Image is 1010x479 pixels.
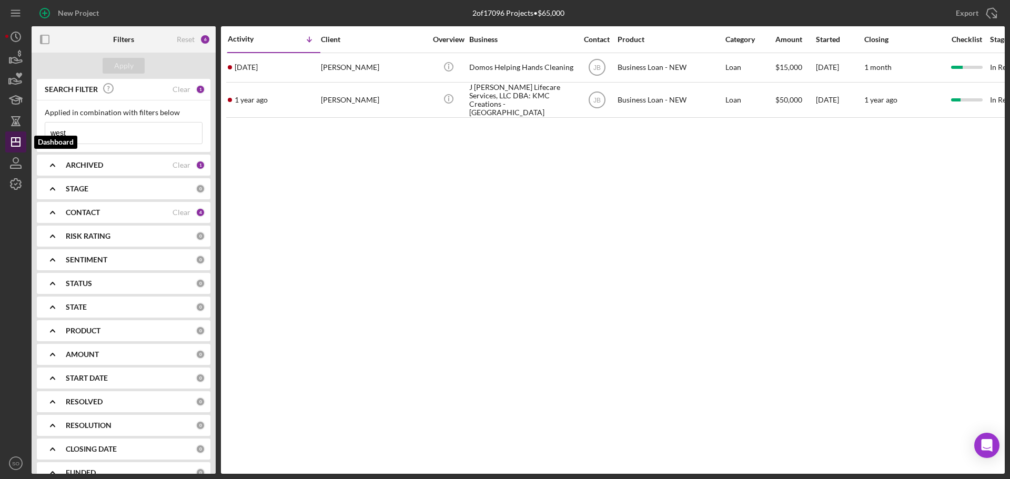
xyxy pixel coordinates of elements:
time: 2024-07-02 19:01 [235,96,268,104]
div: $15,000 [775,54,815,81]
div: 0 [196,468,205,477]
b: SENTIMENT [66,256,107,264]
b: STATUS [66,279,92,288]
b: START DATE [66,374,108,382]
div: Domos Helping Hands Cleaning [469,54,574,81]
div: Export [956,3,978,24]
div: 4 [196,208,205,217]
text: JB [593,96,600,104]
div: Closing [864,35,943,44]
button: New Project [32,3,109,24]
b: RESOLVED [66,398,103,406]
b: STAGE [66,185,88,193]
div: 0 [196,350,205,359]
div: Client [321,35,426,44]
div: 0 [196,231,205,241]
b: ARCHIVED [66,161,103,169]
div: Activity [228,35,274,43]
b: FUNDED [66,468,96,477]
div: Category [725,35,774,44]
div: J [PERSON_NAME] Lifecare Services, LLC DBA: KMC Creations - [GEOGRAPHIC_DATA] [469,83,574,117]
div: Applied in combination with filters below [45,108,203,117]
div: Clear [173,161,190,169]
div: Checklist [944,35,989,44]
div: 1 [196,160,205,170]
b: STATE [66,303,87,311]
time: 1 month [864,63,892,72]
div: 0 [196,184,205,193]
div: Loan [725,54,774,81]
div: Overview [429,35,468,44]
div: 2 of 17096 Projects • $65,000 [472,9,564,17]
div: 1 [196,85,205,94]
time: 2025-08-12 16:41 [235,63,258,72]
div: 0 [196,302,205,312]
div: Clear [173,208,190,217]
b: AMOUNT [66,350,99,359]
b: PRODUCT [66,327,100,335]
div: 0 [196,397,205,406]
button: Export [945,3,1005,24]
b: Filters [113,35,134,44]
div: 0 [196,444,205,454]
text: SO [12,461,19,466]
text: JB [593,64,600,72]
div: 0 [196,326,205,335]
div: Clear [173,85,190,94]
b: CONTACT [66,208,100,217]
button: Apply [103,58,145,74]
b: RISK RATING [66,232,110,240]
div: Business Loan - NEW [618,83,723,117]
div: [DATE] [816,83,863,117]
div: Loan [725,83,774,117]
div: Business Loan - NEW [618,54,723,81]
div: Started [816,35,863,44]
div: Product [618,35,723,44]
div: $50,000 [775,83,815,117]
div: Contact [577,35,617,44]
div: Apply [114,58,134,74]
div: [PERSON_NAME] [321,54,426,81]
div: 0 [196,373,205,383]
div: 0 [196,421,205,430]
b: SEARCH FILTER [45,85,98,94]
time: 1 year ago [864,95,897,104]
div: 0 [196,255,205,264]
div: [PERSON_NAME] [321,83,426,117]
button: SO [5,453,26,474]
b: CLOSING DATE [66,445,117,453]
div: Open Intercom Messenger [974,433,999,458]
div: 0 [196,279,205,288]
div: [DATE] [816,54,863,81]
div: Business [469,35,574,44]
b: RESOLUTION [66,421,112,430]
div: New Project [58,3,99,24]
div: 6 [200,34,210,45]
div: Reset [177,35,195,44]
div: Amount [775,35,815,44]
